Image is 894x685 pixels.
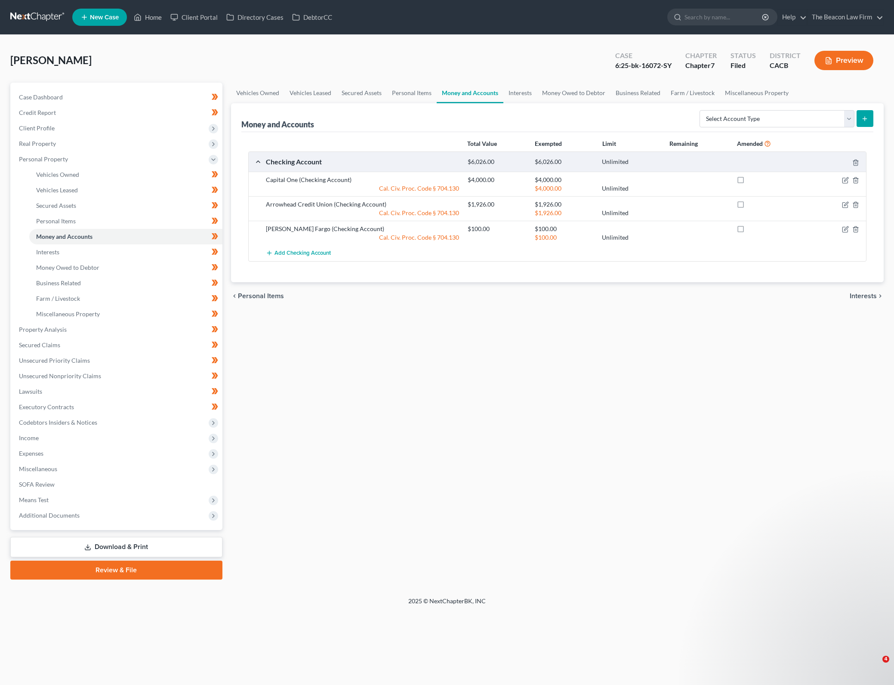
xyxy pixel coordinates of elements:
[12,477,222,492] a: SOFA Review
[36,233,92,240] span: Money and Accounts
[770,51,801,61] div: District
[602,140,616,147] strong: Limit
[615,51,672,61] div: Case
[882,656,889,663] span: 4
[12,368,222,384] a: Unsecured Nonpriority Claims
[19,419,97,426] span: Codebtors Insiders & Notices
[770,61,801,71] div: CACB
[10,54,92,66] span: [PERSON_NAME]
[36,310,100,318] span: Miscellaneous Property
[720,83,794,103] a: Miscellaneous Property
[284,83,336,103] a: Vehicles Leased
[467,140,497,147] strong: Total Value
[29,229,222,244] a: Money and Accounts
[19,372,101,380] span: Unsecured Nonpriority Claims
[530,209,598,217] div: $1,926.00
[463,200,530,209] div: $1,926.00
[530,225,598,233] div: $100.00
[530,176,598,184] div: $4,000.00
[36,217,76,225] span: Personal Items
[685,61,717,71] div: Chapter
[266,245,331,261] button: Add Checking Account
[598,158,665,166] div: Unlimited
[598,233,665,242] div: Unlimited
[12,399,222,415] a: Executory Contracts
[202,597,692,612] div: 2025 © NextChapterBK, INC
[684,9,763,25] input: Search by name...
[90,14,119,21] span: New Case
[610,83,666,103] a: Business Related
[669,140,698,147] strong: Remaining
[231,83,284,103] a: Vehicles Owned
[262,157,463,166] div: Checking Account
[262,184,463,193] div: Cal. Civ. Proc. Code § 704.130
[19,388,42,395] span: Lawsuits
[19,109,56,116] span: Credit Report
[685,51,717,61] div: Chapter
[222,9,288,25] a: Directory Cases
[19,450,43,457] span: Expenses
[12,337,222,353] a: Secured Claims
[36,295,80,302] span: Farm / Livestock
[598,184,665,193] div: Unlimited
[19,341,60,349] span: Secured Claims
[615,61,672,71] div: 6:25-bk-16072-SY
[29,244,222,260] a: Interests
[19,465,57,472] span: Miscellaneous
[29,167,222,182] a: Vehicles Owned
[530,184,598,193] div: $4,000.00
[19,357,90,364] span: Unsecured Priority Claims
[36,248,59,256] span: Interests
[166,9,222,25] a: Client Portal
[865,656,885,676] iframe: Intercom live chat
[530,200,598,209] div: $1,926.00
[10,537,222,557] a: Download & Print
[19,403,74,410] span: Executory Contracts
[241,119,314,130] div: Money and Accounts
[29,275,222,291] a: Business Related
[19,140,56,147] span: Real Property
[463,225,530,233] div: $100.00
[850,293,884,299] button: Interests chevron_right
[29,306,222,322] a: Miscellaneous Property
[19,496,49,503] span: Means Test
[731,51,756,61] div: Status
[12,89,222,105] a: Case Dashboard
[12,105,222,120] a: Credit Report
[19,124,55,132] span: Client Profile
[503,83,537,103] a: Interests
[814,51,873,70] button: Preview
[19,481,55,488] span: SOFA Review
[666,83,720,103] a: Farm / Livestock
[19,512,80,519] span: Additional Documents
[463,176,530,184] div: $4,000.00
[711,61,715,69] span: 7
[731,61,756,71] div: Filed
[274,250,331,257] span: Add Checking Account
[19,155,68,163] span: Personal Property
[288,9,336,25] a: DebtorCC
[262,225,463,233] div: [PERSON_NAME] Fargo (Checking Account)
[262,209,463,217] div: Cal. Civ. Proc. Code § 704.130
[231,293,238,299] i: chevron_left
[463,158,530,166] div: $6,026.00
[36,279,81,287] span: Business Related
[231,293,284,299] button: chevron_left Personal Items
[808,9,883,25] a: The Beacon Law Firm
[262,176,463,184] div: Capital One (Checking Account)
[387,83,437,103] a: Personal Items
[537,83,610,103] a: Money Owed to Debtor
[737,140,763,147] strong: Amended
[36,171,79,178] span: Vehicles Owned
[530,158,598,166] div: $6,026.00
[262,233,463,242] div: Cal. Civ. Proc. Code § 704.130
[437,83,503,103] a: Money and Accounts
[12,322,222,337] a: Property Analysis
[262,200,463,209] div: Arrowhead Credit Union (Checking Account)
[19,93,63,101] span: Case Dashboard
[19,434,39,441] span: Income
[29,213,222,229] a: Personal Items
[29,198,222,213] a: Secured Assets
[12,353,222,368] a: Unsecured Priority Claims
[129,9,166,25] a: Home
